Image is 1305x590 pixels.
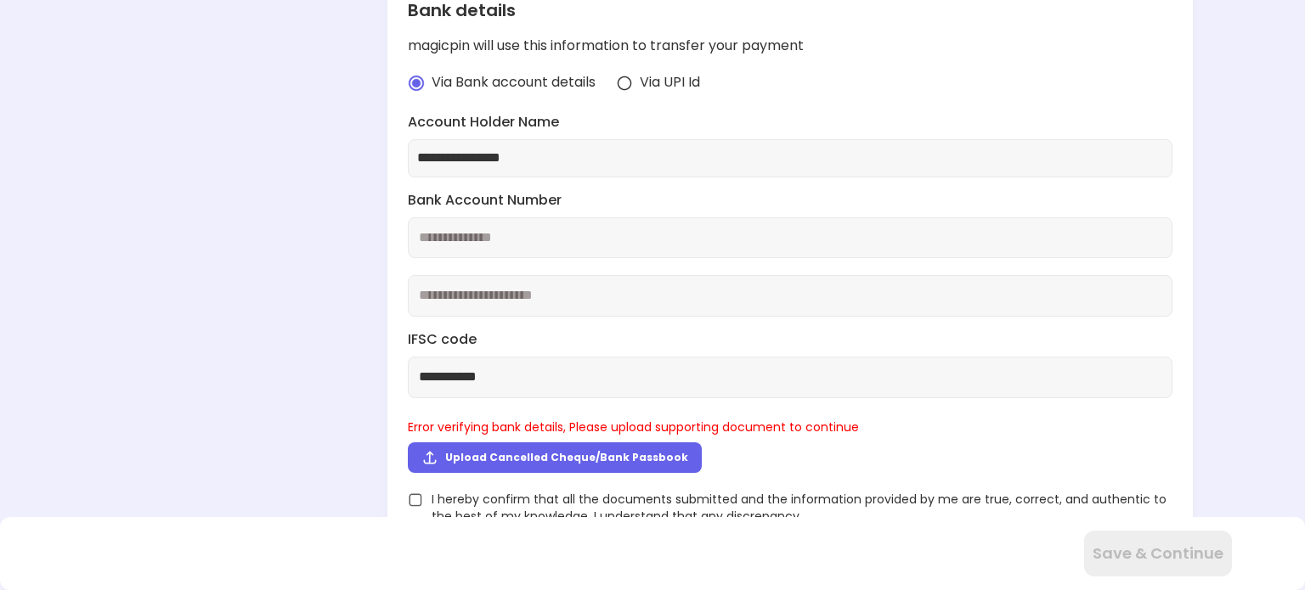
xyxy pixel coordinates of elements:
span: Via UPI Id [640,73,700,93]
label: Account Holder Name [408,113,1172,132]
img: upload [421,449,438,466]
img: unchecked [408,492,423,508]
label: IFSC code [408,330,1172,350]
img: radio [616,75,633,92]
img: radio [408,75,425,92]
button: Save & Continue [1084,531,1232,576]
div: Error verifying bank details, Please upload supporting document to continue [408,419,1172,435]
span: Upload Cancelled Cheque/Bank Passbook [445,450,688,464]
span: I hereby confirm that all the documents submitted and the information provided by me are true, co... [432,491,1172,525]
div: magicpin will use this information to transfer your payment [408,37,1172,56]
label: Bank Account Number [408,191,1172,211]
span: Via Bank account details [432,73,596,93]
